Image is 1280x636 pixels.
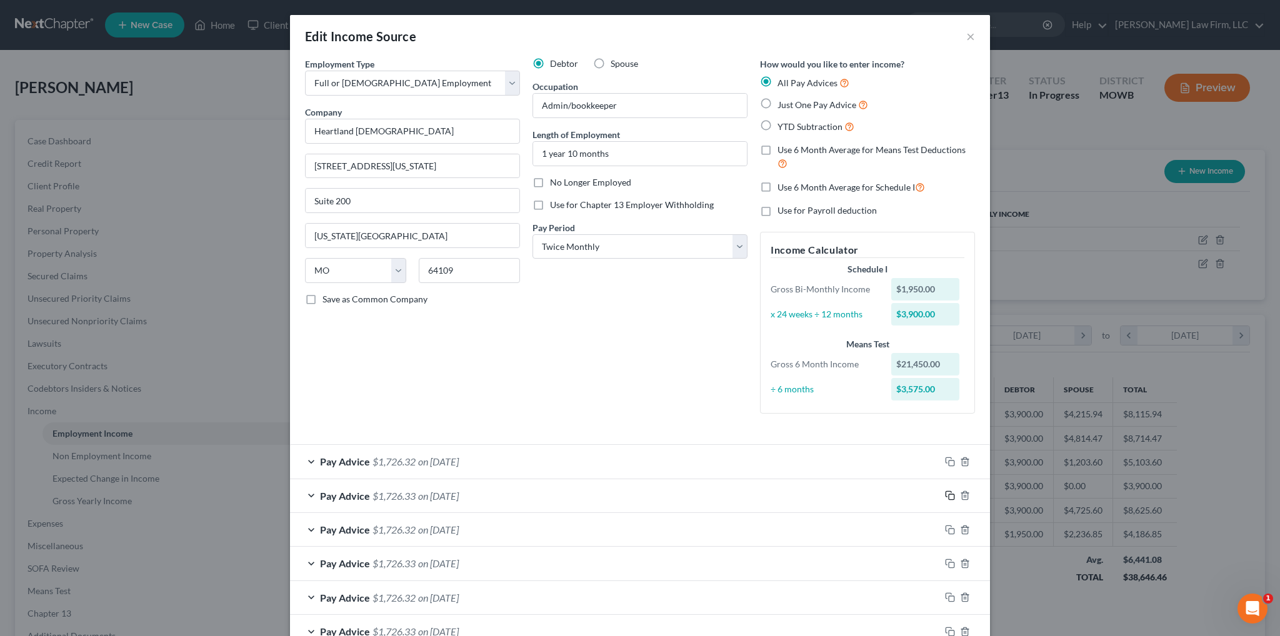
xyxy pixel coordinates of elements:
[418,592,459,604] span: on [DATE]
[418,490,459,502] span: on [DATE]
[1263,594,1273,604] span: 1
[372,524,416,535] span: $1,726.32
[322,294,427,304] span: Save as Common Company
[764,383,885,395] div: ÷ 6 months
[764,308,885,320] div: x 24 weeks ÷ 12 months
[372,455,416,467] span: $1,726.32
[764,283,885,296] div: Gross Bi-Monthly Income
[777,205,877,216] span: Use for Payroll deduction
[306,224,519,247] input: Enter city...
[777,99,856,110] span: Just One Pay Advice
[372,490,416,502] span: $1,726.33
[320,490,370,502] span: Pay Advice
[771,263,964,276] div: Schedule I
[891,378,960,400] div: $3,575.00
[306,154,519,178] input: Enter address...
[777,182,915,192] span: Use 6 Month Average for Schedule I
[372,592,416,604] span: $1,726.32
[760,57,904,71] label: How would you like to enter income?
[418,455,459,467] span: on [DATE]
[320,524,370,535] span: Pay Advice
[777,121,842,132] span: YTD Subtraction
[966,29,975,44] button: ×
[771,338,964,350] div: Means Test
[305,119,520,144] input: Search company by name...
[306,189,519,212] input: Unit, Suite, etc...
[372,557,416,569] span: $1,726.33
[764,358,885,370] div: Gross 6 Month Income
[533,94,747,117] input: --
[305,27,416,45] div: Edit Income Source
[891,303,960,325] div: $3,900.00
[550,177,631,187] span: No Longer Employed
[777,144,966,155] span: Use 6 Month Average for Means Test Deductions
[305,107,342,117] span: Company
[1237,594,1267,624] iframe: Intercom live chat
[891,353,960,375] div: $21,450.00
[532,128,620,141] label: Length of Employment
[320,455,370,467] span: Pay Advice
[305,59,374,69] span: Employment Type
[418,557,459,569] span: on [DATE]
[550,199,714,210] span: Use for Chapter 13 Employer Withholding
[532,80,578,93] label: Occupation
[771,242,964,258] h5: Income Calculator
[550,58,578,69] span: Debtor
[533,142,747,166] input: ex: 2 years
[320,592,370,604] span: Pay Advice
[777,77,837,88] span: All Pay Advices
[891,278,960,301] div: $1,950.00
[419,258,520,283] input: Enter zip...
[418,524,459,535] span: on [DATE]
[611,58,638,69] span: Spouse
[320,557,370,569] span: Pay Advice
[532,222,575,233] span: Pay Period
